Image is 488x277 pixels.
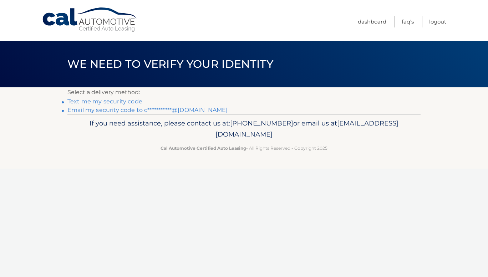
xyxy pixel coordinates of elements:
a: FAQ's [402,16,414,27]
span: [PHONE_NUMBER] [230,119,293,127]
a: Cal Automotive [42,7,138,32]
strong: Cal Automotive Certified Auto Leasing [161,145,246,151]
a: Dashboard [358,16,386,27]
p: Select a delivery method: [67,87,421,97]
a: Logout [429,16,446,27]
p: - All Rights Reserved - Copyright 2025 [72,144,416,152]
a: Text me my security code [67,98,142,105]
p: If you need assistance, please contact us at: or email us at [72,118,416,140]
span: We need to verify your identity [67,57,273,71]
